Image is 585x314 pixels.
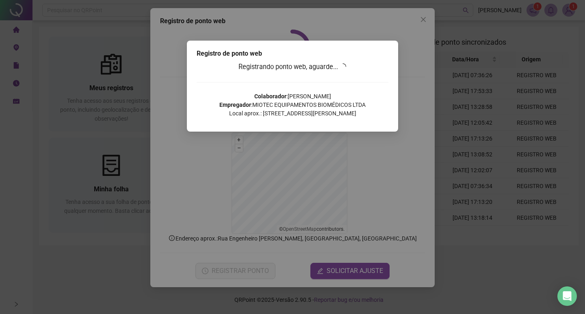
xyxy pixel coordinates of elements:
strong: Colaborador [254,93,286,100]
strong: Empregador [219,102,251,108]
span: loading [340,63,346,70]
div: Open Intercom Messenger [557,286,577,306]
div: Registro de ponto web [197,49,388,58]
h3: Registrando ponto web, aguarde... [197,62,388,72]
p: : [PERSON_NAME] : MIOTEC EQUIPAMENTOS BIOMÉDICOS LTDA Local aprox.: [STREET_ADDRESS][PERSON_NAME] [197,92,388,118]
